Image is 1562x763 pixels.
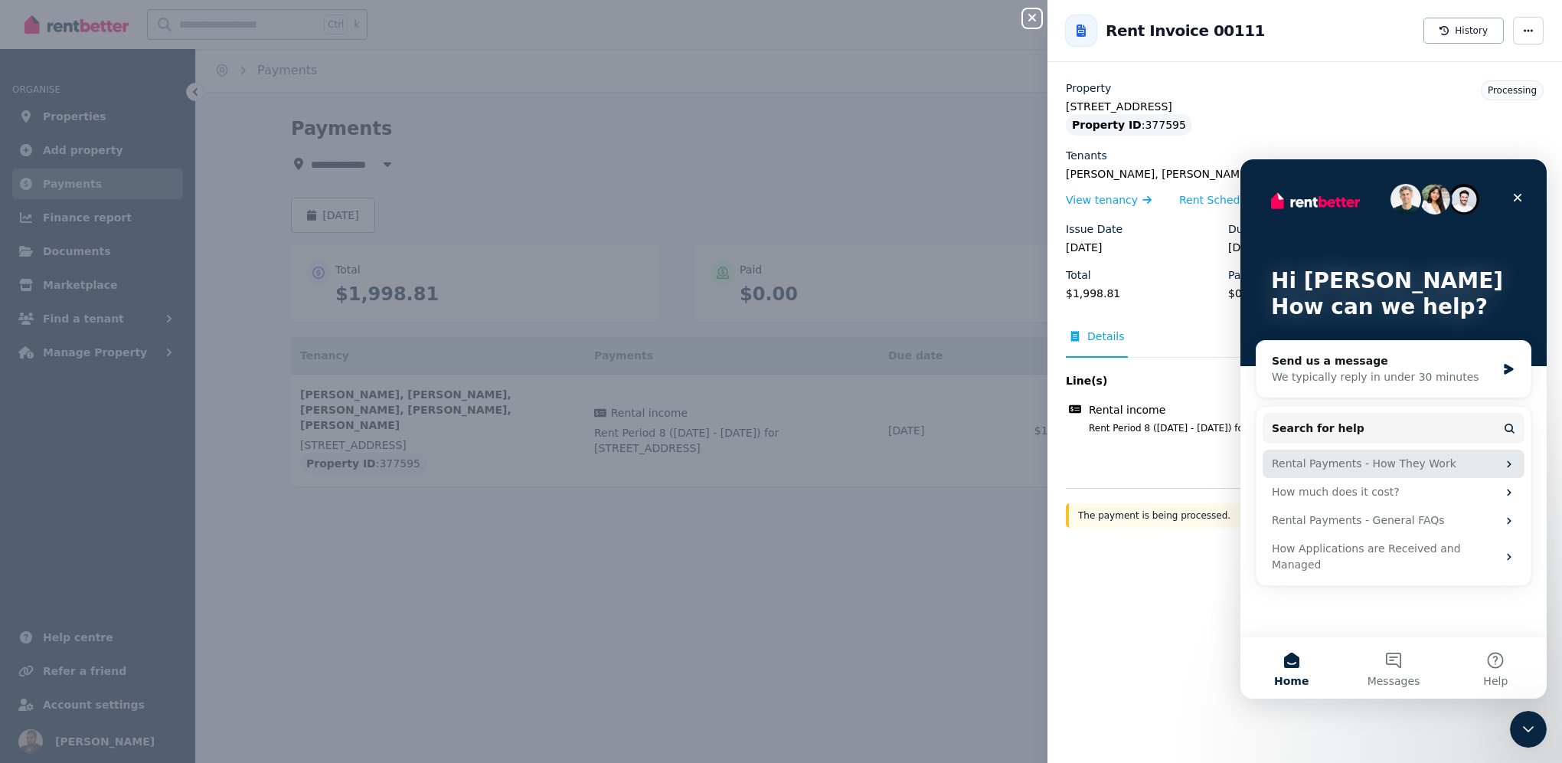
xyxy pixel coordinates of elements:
[1066,192,1138,208] span: View tenancy
[1066,192,1152,208] a: View tenancy
[1066,373,1466,388] span: Line(s)
[1087,329,1125,344] span: Details
[1066,267,1091,283] label: Total
[1228,221,1279,237] label: Due Date
[1066,240,1219,255] legend: [DATE]
[1066,80,1111,96] label: Property
[1106,20,1265,41] h2: Rent Invoice 00111
[1066,286,1219,301] legend: $1,998.81
[1066,503,1544,528] div: The payment is being processed.
[1066,453,1466,468] span: Total:
[1179,192,1270,208] a: Rent Schedule
[1228,286,1381,301] legend: $0.00
[1066,148,1107,163] label: Tenants
[1070,422,1466,434] span: Rent Period 8 ([DATE] - [DATE]) for [STREET_ADDRESS]
[1072,117,1142,133] span: Property ID
[1089,402,1165,418] span: Rental income
[1066,166,1544,182] legend: [PERSON_NAME], [PERSON_NAME], [PERSON_NAME], [PERSON_NAME], [PERSON_NAME]
[1228,267,1250,283] label: Paid
[1066,221,1122,237] label: Issue Date
[1228,240,1381,255] legend: [DATE]
[1066,114,1192,136] div: : 377595
[1066,99,1544,114] legend: [STREET_ADDRESS]
[1510,711,1547,748] iframe: Intercom live chat
[1240,159,1547,699] iframe: Intercom live chat
[1423,18,1504,44] button: History
[1179,192,1256,208] span: Rent Schedule
[1066,329,1544,358] nav: Tabs
[1488,85,1537,96] span: Processing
